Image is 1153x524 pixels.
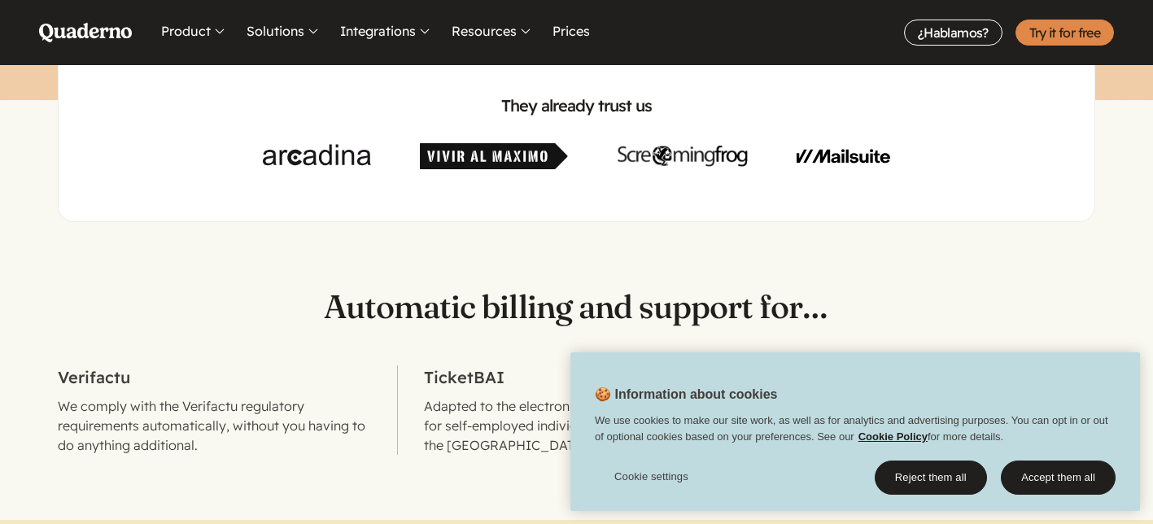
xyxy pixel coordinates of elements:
[595,461,737,493] button: Cookie settings
[1001,461,1116,495] button: Accept them all
[1015,20,1114,46] a: Try it for free
[928,430,1003,443] font: for more details.
[324,286,828,326] font: Automatic billing and support for…
[570,352,1140,511] div: Cookie banner
[340,23,416,39] font: Integrations
[552,23,590,39] font: Prices
[595,387,777,401] font: 🍪 Information about cookies
[247,23,304,39] font: Solutions
[570,352,1140,511] div: 🍪 Information about cookies
[58,367,130,387] font: Verifactu
[58,398,365,453] font: We comply with the Verifactu regulatory requirements automatically, without you having to do anyt...
[875,461,987,495] button: Reject them all
[1021,471,1095,483] font: Accept them all
[595,414,1108,443] font: We use cookies to make our site work, as well as for analytics and advertising purposes. You can ...
[614,470,688,483] font: Cookie settings
[1029,24,1100,41] font: Try it for free
[420,143,568,169] img: Live to the Fullest
[904,20,1002,46] a: ¿Hablamos?
[501,95,652,116] font: They already trust us
[858,430,928,443] a: Cookie Policy
[895,471,967,483] font: Reject them all
[424,367,504,387] font: TicketBAI
[618,143,748,169] img: Screaming Frog
[797,143,890,169] img: Mailsuite
[161,23,211,39] font: Product
[452,23,517,39] font: Resources
[263,143,371,169] img: Arcadina.com
[424,398,724,453] font: Adapted to the electronic invoicing regulations for self-employed individuals and businesses in t...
